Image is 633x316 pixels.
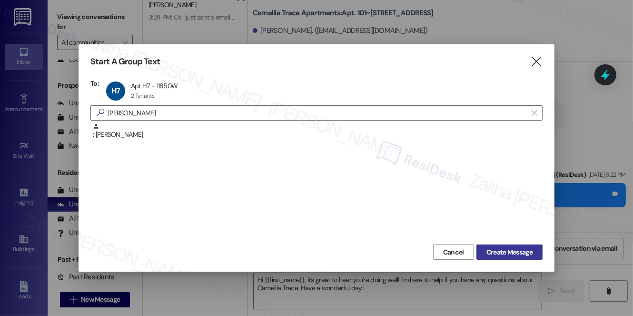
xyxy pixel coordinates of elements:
[108,106,527,120] input: Search for any contact or apartment
[90,56,160,67] h3: Start A Group Text
[530,57,543,67] i: 
[443,247,464,257] span: Cancel
[93,123,543,140] div: : [PERSON_NAME]
[111,86,120,96] span: H7
[131,82,178,90] div: Apt H7 - 11850W
[90,123,543,147] div: : [PERSON_NAME]
[131,92,155,100] div: 2 Tenants
[527,106,542,120] button: Clear text
[433,245,474,260] button: Cancel
[486,247,533,257] span: Create Message
[532,109,537,117] i: 
[90,79,99,88] h3: To:
[93,108,108,118] i: 
[476,245,543,260] button: Create Message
